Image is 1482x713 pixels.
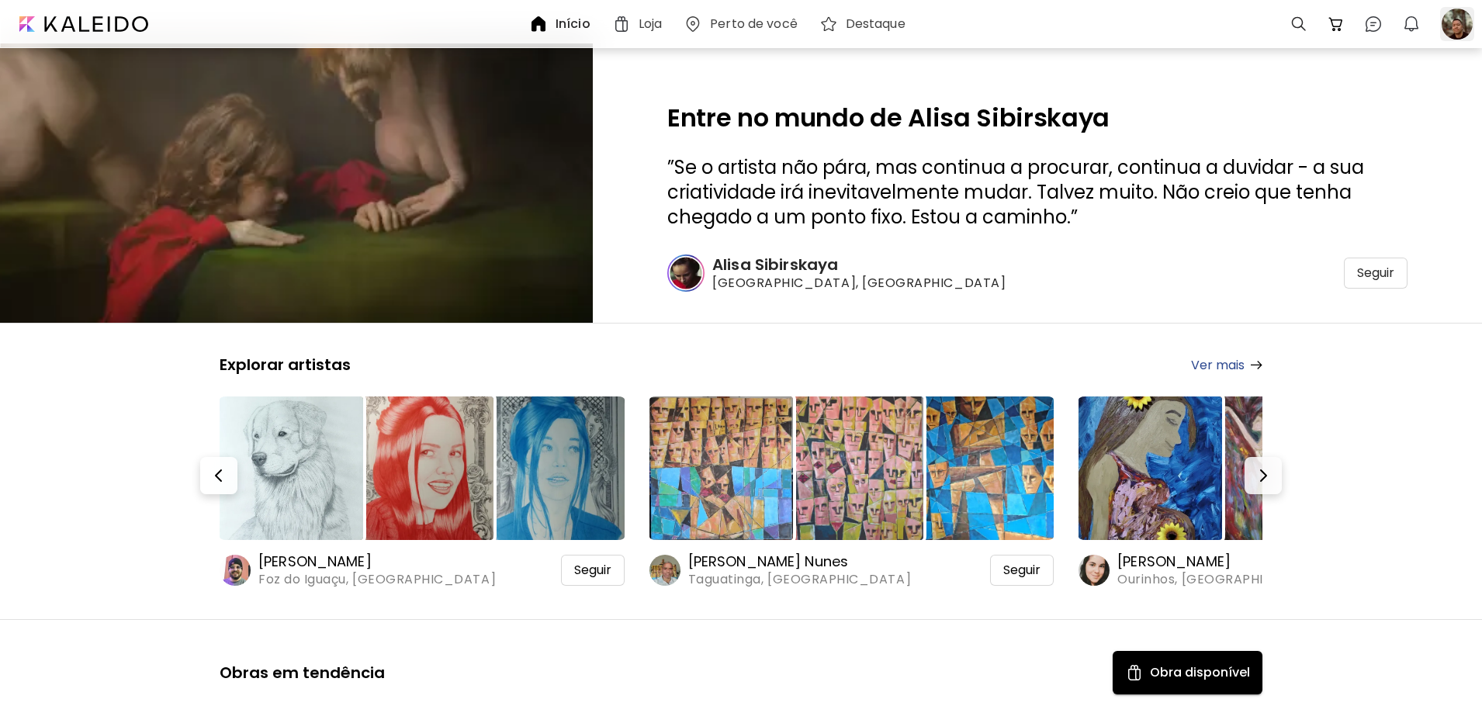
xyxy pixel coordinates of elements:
[684,15,804,33] a: Perto de você
[574,562,611,578] span: Seguir
[258,571,496,588] span: Foz do Iguaçu, [GEOGRAPHIC_DATA]
[1003,562,1041,578] span: Seguir
[1191,355,1262,375] a: Ver mais
[846,18,905,30] h6: Destaque
[612,15,668,33] a: Loja
[1251,361,1262,369] img: arrow-right
[712,275,1031,292] span: [GEOGRAPHIC_DATA], [GEOGRAPHIC_DATA]
[1079,396,1222,540] img: https://cdn.kaleido.art/CDN/Artwork/175711/Thumbnail/large.webp?updated=778776
[1245,457,1282,494] button: Next-button
[1113,651,1262,694] button: Available ArtObra disponível
[556,18,590,30] h6: Início
[350,396,493,540] img: https://cdn.kaleido.art/CDN/Artwork/175728/Thumbnail/medium.webp?updated=778870
[220,393,625,588] a: https://cdn.kaleido.art/CDN/Artwork/175730/Thumbnail/large.webp?updated=778877https://cdn.kaleido...
[220,663,385,683] h5: Obras em tendência
[1402,15,1421,33] img: bellIcon
[1117,571,1324,588] span: Ourinhos, [GEOGRAPHIC_DATA]
[667,254,1408,292] a: Alisa Sibirskaya[GEOGRAPHIC_DATA], [GEOGRAPHIC_DATA]Seguir
[480,396,624,540] img: https://cdn.kaleido.art/CDN/Artwork/175729/Thumbnail/medium.webp?updated=778874
[688,552,911,571] h6: [PERSON_NAME] Nunes
[649,393,1054,588] a: https://cdn.kaleido.art/CDN/Artwork/175718/Thumbnail/large.webp?updated=778812https://cdn.kaleido...
[780,396,923,540] img: https://cdn.kaleido.art/CDN/Artwork/175707/Thumbnail/medium.webp?updated=778745
[1357,265,1394,281] span: Seguir
[1125,663,1144,682] img: Available Art
[910,396,1054,540] img: https://cdn.kaleido.art/CDN/Artwork/175716/Thumbnail/medium.webp?updated=778793
[1327,15,1345,33] img: cart
[667,155,1408,230] h3: ” ”
[1254,466,1273,485] img: Next-button
[258,552,496,571] h6: [PERSON_NAME]
[990,555,1054,586] div: Seguir
[1364,15,1383,33] img: chatIcon
[639,18,662,30] h6: Loja
[712,254,1031,275] h6: Alisa Sibirskaya
[561,555,625,586] div: Seguir
[819,15,912,33] a: Destaque
[667,106,1408,130] h2: Entre no mundo de Alisa Sibirskaya
[667,154,1364,230] span: Se o artista não pára, mas continua a procurar, continua a duvidar - a sua criatividade irá inevi...
[1150,663,1250,682] h5: Obra disponível
[200,457,237,494] button: Prev-button
[1344,258,1408,289] div: Seguir
[1117,552,1324,571] h6: [PERSON_NAME]
[209,466,228,485] img: Prev-button
[220,355,351,375] h5: Explorar artistas
[529,15,597,33] a: Início
[710,18,798,30] h6: Perto de você
[649,396,793,540] img: https://cdn.kaleido.art/CDN/Artwork/175718/Thumbnail/large.webp?updated=778812
[220,396,363,540] img: https://cdn.kaleido.art/CDN/Artwork/175730/Thumbnail/large.webp?updated=778877
[688,571,911,588] span: Taguatinga, [GEOGRAPHIC_DATA]
[1398,11,1425,37] button: bellIcon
